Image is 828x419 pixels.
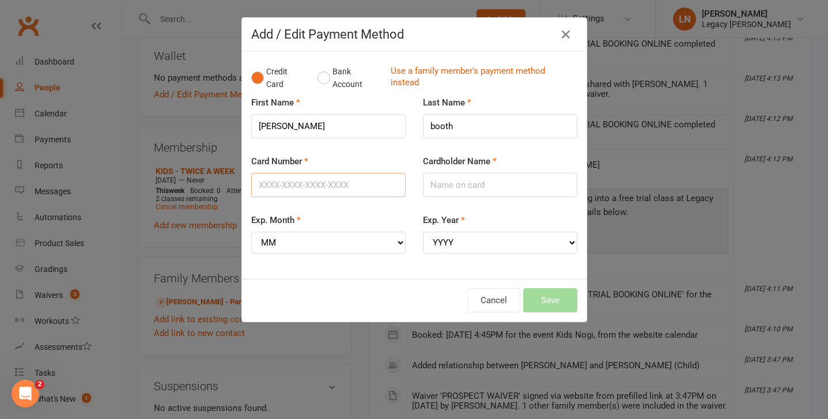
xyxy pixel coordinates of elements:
[35,380,44,389] span: 2
[423,154,497,168] label: Cardholder Name
[251,173,406,197] input: XXXX-XXXX-XXXX-XXXX
[423,96,471,110] label: Last Name
[423,213,465,227] label: Exp. Year
[557,25,575,44] button: Close
[251,154,308,168] label: Card Number
[12,380,39,407] iframe: Intercom live chat
[251,27,577,41] h4: Add / Edit Payment Method
[423,173,577,197] input: Name on card
[251,96,300,110] label: First Name
[251,61,305,96] button: Credit Card
[467,288,520,312] button: Cancel
[391,65,572,91] a: Use a family member's payment method instead
[251,213,301,227] label: Exp. Month
[317,61,381,96] button: Bank Account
